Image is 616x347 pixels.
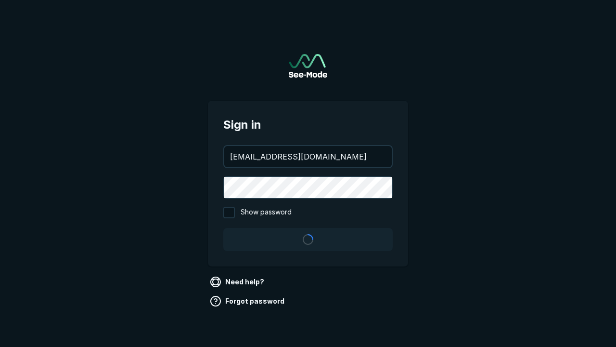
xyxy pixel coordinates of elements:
img: See-Mode Logo [289,54,327,78]
span: Show password [241,207,292,218]
a: Forgot password [208,294,288,309]
input: your@email.com [224,146,392,167]
a: Go to sign in [289,54,327,78]
span: Sign in [223,116,393,133]
a: Need help? [208,274,268,290]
